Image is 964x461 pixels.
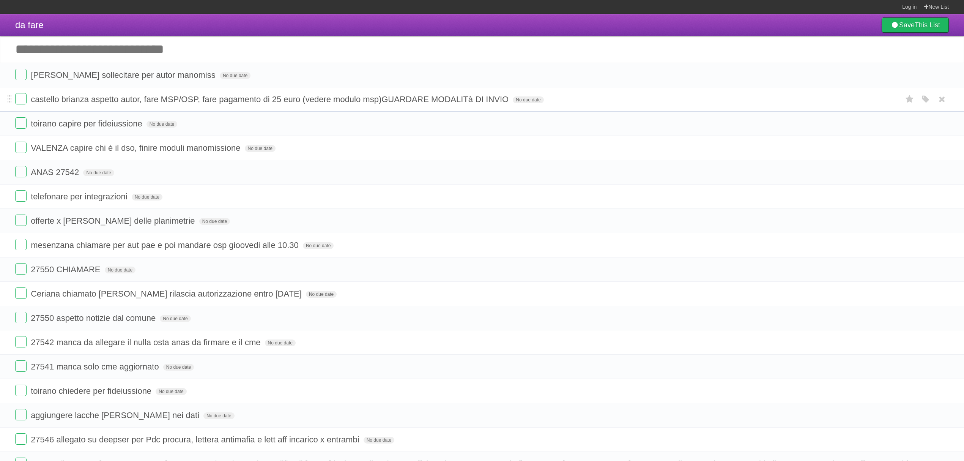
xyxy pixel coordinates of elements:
[15,312,27,323] label: Done
[31,362,161,371] span: 27541 manca solo cme aggiornato
[15,190,27,202] label: Done
[31,265,102,274] span: 27550 CHIAMARE
[203,412,234,419] span: No due date
[15,409,27,420] label: Done
[15,263,27,275] label: Done
[15,239,27,250] label: Done
[163,364,194,371] span: No due date
[303,242,334,249] span: No due date
[31,435,361,444] span: 27546 allegato su deepser per Pdc procura, lettera antimafia e lett aff incarico x entrambi
[364,437,394,444] span: No due date
[15,360,27,372] label: Done
[15,117,27,129] label: Done
[15,142,27,153] label: Done
[15,69,27,80] label: Done
[15,336,27,347] label: Done
[15,287,27,299] label: Done
[31,289,304,298] span: Ceriana chiamato [PERSON_NAME] rilascia autorizzazione entro [DATE]
[31,119,144,128] span: toirano capire per fideiussione
[31,70,217,80] span: [PERSON_NAME] sollecitare per autor manomiss
[31,338,262,347] span: 27542 manca da allegare il nulla osta anas da firmare e il cme
[15,20,44,30] span: da fare
[31,313,158,323] span: 27550 aspetto notizie dal comune
[15,433,27,445] label: Done
[265,339,296,346] span: No due date
[31,240,301,250] span: mesenzana chiamare per aut pae e poi mandare osp gioovedi alle 10.30
[31,410,201,420] span: aggiungere lacche [PERSON_NAME] nei dati
[83,169,114,176] span: No due date
[31,167,81,177] span: ANAS 27542
[31,95,510,104] span: castello brianza aspetto autor, fare MSP/OSP, fare pagamento di 25 euro (vedere modulo msp)GUARDA...
[31,216,197,226] span: offerte x [PERSON_NAME] delle planimetrie
[199,218,230,225] span: No due date
[245,145,276,152] span: No due date
[31,143,242,153] span: VALENZA capire chi è il dso, finire moduli manomissione
[160,315,191,322] span: No due date
[105,267,135,273] span: No due date
[156,388,186,395] span: No due date
[31,386,153,396] span: toirano chiedere per fideiussione
[15,93,27,104] label: Done
[15,166,27,177] label: Done
[146,121,177,128] span: No due date
[15,215,27,226] label: Done
[306,291,337,298] span: No due date
[220,72,250,79] span: No due date
[132,194,162,201] span: No due date
[15,385,27,396] label: Done
[513,96,543,103] span: No due date
[903,93,917,106] label: Star task
[915,21,940,29] b: This List
[882,17,949,33] a: SaveThis List
[31,192,129,201] span: telefonare per integrazioni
